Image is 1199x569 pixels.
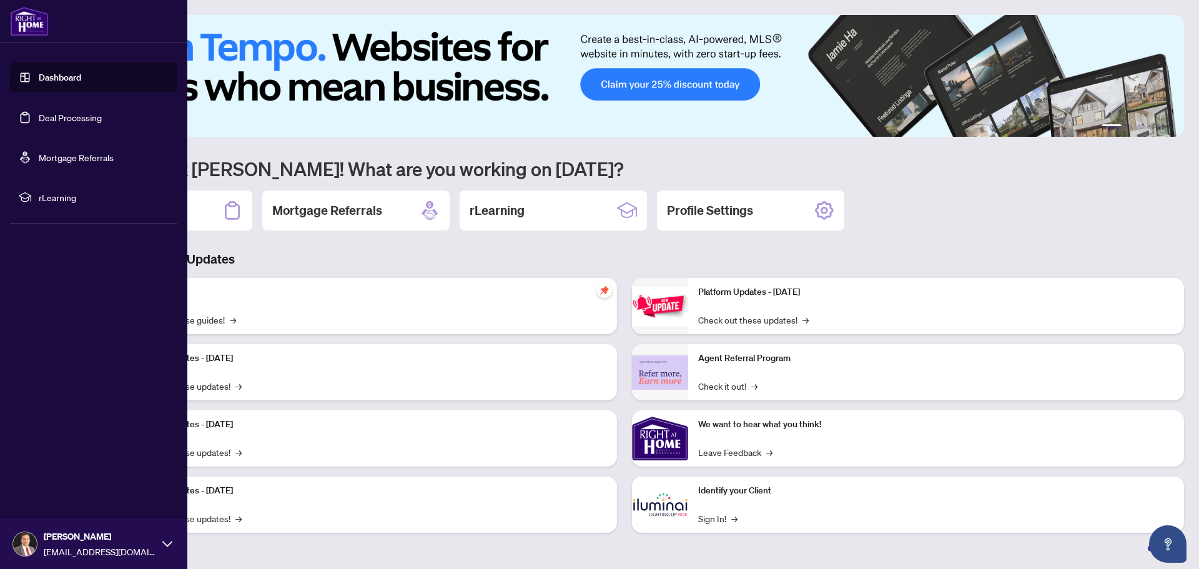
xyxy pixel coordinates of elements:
p: Identify your Client [698,484,1174,498]
span: [EMAIL_ADDRESS][DOMAIN_NAME] [44,545,156,558]
a: Deal Processing [39,112,102,123]
button: 4 [1147,124,1152,129]
h1: Welcome back [PERSON_NAME]! What are you working on [DATE]? [65,157,1184,181]
span: → [751,379,757,393]
button: 5 [1157,124,1162,129]
img: Identify your Client [632,477,688,533]
a: Mortgage Referrals [39,152,114,163]
p: Platform Updates - [DATE] [131,352,607,365]
button: 2 [1127,124,1132,129]
img: Profile Icon [13,532,37,556]
span: → [235,445,242,459]
p: Self-Help [131,285,607,299]
button: 3 [1137,124,1142,129]
a: Dashboard [39,72,81,83]
img: Slide 0 [65,15,1184,137]
h2: Profile Settings [667,202,753,219]
span: → [235,512,242,525]
p: Platform Updates - [DATE] [131,484,607,498]
h2: Mortgage Referrals [272,202,382,219]
span: pushpin [597,283,612,298]
span: → [230,313,236,327]
button: 6 [1167,124,1172,129]
span: → [235,379,242,393]
img: Agent Referral Program [632,355,688,390]
a: Check out these updates!→ [698,313,809,327]
a: Sign In!→ [698,512,738,525]
a: Leave Feedback→ [698,445,772,459]
span: → [802,313,809,327]
p: We want to hear what you think! [698,418,1174,432]
span: → [766,445,772,459]
p: Agent Referral Program [698,352,1174,365]
p: Platform Updates - [DATE] [698,285,1174,299]
span: [PERSON_NAME] [44,530,156,543]
span: → [731,512,738,525]
a: Check it out!→ [698,379,757,393]
img: We want to hear what you think! [632,410,688,467]
h2: rLearning [470,202,525,219]
p: Platform Updates - [DATE] [131,418,607,432]
button: Open asap [1149,525,1187,563]
img: Platform Updates - June 23, 2025 [632,287,688,326]
button: 1 [1102,124,1122,129]
span: rLearning [39,190,169,204]
img: logo [10,6,49,36]
h3: Brokerage & Industry Updates [65,250,1184,268]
